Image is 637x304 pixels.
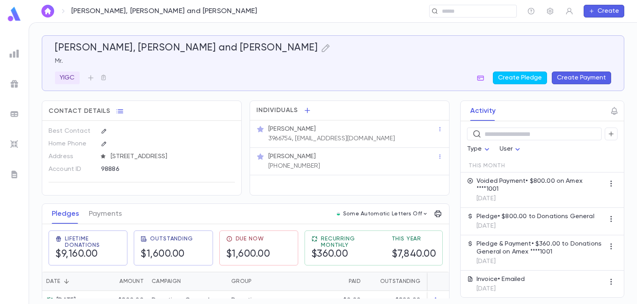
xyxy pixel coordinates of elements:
div: Outstanding [365,272,424,291]
p: [DATE] [477,195,605,203]
h5: $360.00 [311,248,348,260]
div: Date [42,272,96,291]
div: Campaign [148,272,227,291]
p: YIGC [60,74,75,82]
img: batches_grey.339ca447c9d9533ef1741baa751efc33.svg [10,109,19,119]
button: Pledges [52,204,79,224]
p: Best Contact [49,125,94,137]
div: Amount [96,272,148,291]
p: [PERSON_NAME] [268,153,316,161]
span: Recurring Monthly [321,236,382,248]
div: Type [467,141,492,157]
div: Installments [424,272,472,291]
h5: [PERSON_NAME], [PERSON_NAME] and [PERSON_NAME] [55,42,318,54]
span: Due Now [236,236,264,242]
p: [DATE] [477,222,594,230]
span: This Month [469,163,505,169]
h5: $1,600.00 [226,248,270,260]
div: YIGC [55,72,80,84]
p: Some Automatic Letters Off [343,211,422,217]
img: reports_grey.c525e4749d1bce6a11f5fe2a8de1b229.svg [10,49,19,58]
div: 98886 [101,163,207,175]
img: imports_grey.530a8a0e642e233f2baf0ef88e8c9fcb.svg [10,139,19,149]
div: Group [231,272,252,291]
img: letters_grey.7941b92b52307dd3b8a917253454ce1c.svg [10,170,19,179]
p: Pledge • $800.00 to Donations General [477,213,594,221]
p: [PERSON_NAME], [PERSON_NAME] and [PERSON_NAME] [71,7,257,15]
p: [PHONE_NUMBER] [268,162,320,170]
button: Create [584,5,624,17]
button: Sort [60,275,73,288]
span: User [500,146,513,152]
p: 3966754, [EMAIL_ADDRESS][DOMAIN_NAME] [268,135,395,143]
p: Invoice • Emailed [477,275,525,283]
span: Lifetime Donations [65,236,121,248]
h5: $9,160.00 [55,248,98,260]
button: Activity [470,101,496,121]
span: This Year [392,236,422,242]
div: Paid [287,272,365,291]
p: Account ID [49,163,94,176]
div: Campaign [152,272,181,291]
div: Amount [119,272,144,291]
div: Group [227,272,287,291]
span: Type [467,146,482,152]
img: home_white.a664292cf8c1dea59945f0da9f25487c.svg [43,8,53,14]
button: Payments [89,204,122,224]
p: [PERSON_NAME] [268,125,316,133]
button: Create Payment [552,72,611,84]
button: Create Pledge [493,72,547,84]
p: Home Phone [49,137,94,150]
p: Mr. [55,57,611,65]
div: Paid [349,272,361,291]
img: campaigns_grey.99e729a5f7ee94e3726e6486bddda8f1.svg [10,79,19,89]
span: Outstanding [150,236,193,242]
p: Address [49,150,94,163]
img: logo [6,6,22,22]
p: Voided Payment • $800.00 on Amex ****1001 [477,177,605,193]
p: Pledge & Payment • $360.00 to Donations General on Amex ****1001 [477,240,605,256]
div: User [500,141,523,157]
span: Individuals [256,106,298,114]
p: [DATE] [477,285,525,293]
button: Some Automatic Letters Off [334,208,432,219]
div: Outstanding [380,272,420,291]
p: [DATE] [477,258,605,265]
div: Date [46,272,60,291]
h5: $7,840.00 [392,248,436,260]
h5: $1,600.00 [141,248,185,260]
span: [STREET_ADDRESS] [107,153,236,161]
span: Contact Details [49,107,110,115]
